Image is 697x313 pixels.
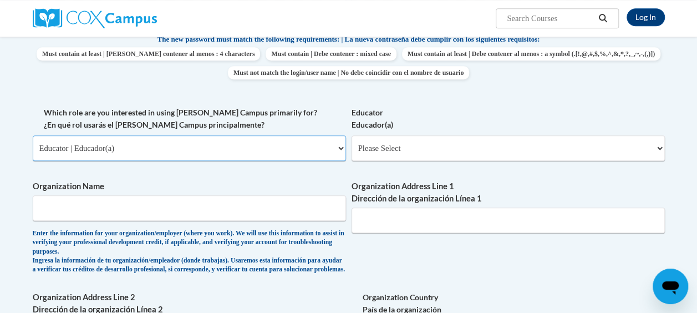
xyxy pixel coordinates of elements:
[33,195,346,221] input: Metadata input
[352,180,665,205] label: Organization Address Line 1 Dirección de la organización Línea 1
[506,12,594,25] input: Search Courses
[402,47,660,60] span: Must contain at least | Debe contener al menos : a symbol (.[!,@,#,$,%,^,&,*,?,_,~,-,(,)])
[37,47,260,60] span: Must contain at least | [PERSON_NAME] contener al menos : 4 characters
[33,229,346,275] div: Enter the information for your organization/employer (where you work). We will use this informati...
[653,269,688,304] iframe: Button to launch messaging window
[627,8,665,26] a: Log In
[352,107,665,131] label: Educator Educador(a)
[33,8,157,28] img: Cox Campus
[594,12,611,25] button: Search
[266,47,396,60] span: Must contain | Debe contener : mixed case
[228,66,469,79] span: Must not match the login/user name | No debe coincidir con el nombre de usuario
[33,180,346,193] label: Organization Name
[352,208,665,233] input: Metadata input
[157,34,540,44] span: The new password must match the following requirements: | La nueva contraseña debe cumplir con lo...
[33,107,346,131] label: Which role are you interested in using [PERSON_NAME] Campus primarily for? ¿En qué rol usarás el ...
